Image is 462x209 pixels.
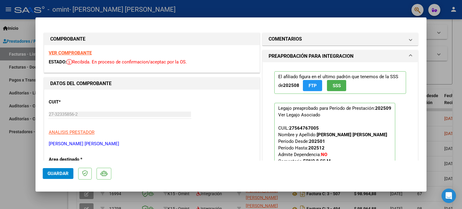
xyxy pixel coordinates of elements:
strong: 202508 [283,83,299,88]
button: SSS [327,80,346,91]
p: Legajo preaprobado para Período de Prestación: [274,103,395,183]
strong: COMPROBANTE [50,36,85,42]
strong: 202501 [309,139,325,144]
span: FTP [309,83,317,88]
strong: 202512 [308,145,325,151]
mat-expansion-panel-header: PREAPROBACIÓN PARA INTEGRACION [263,50,418,62]
span: SSS [333,83,341,88]
strong: FONO 8 SS M [303,158,331,164]
h1: COMENTARIOS [269,35,302,43]
strong: NO [321,152,327,157]
span: Comentario: [278,158,331,164]
div: Ver Legajo Asociado [278,112,320,118]
button: Guardar [43,168,73,179]
a: VER COMPROBANTE [49,50,92,56]
p: CUIT [49,99,111,106]
button: FTP [303,80,322,91]
mat-expansion-panel-header: COMENTARIOS [263,33,418,45]
span: ESTADO: [49,59,66,65]
p: El afiliado figura en el ultimo padrón que tenemos de la SSS de [274,71,406,94]
span: Guardar [48,171,69,176]
p: [PERSON_NAME] [PERSON_NAME] [49,140,255,147]
h1: PREAPROBACIÓN PARA INTEGRACION [269,53,353,60]
div: Open Intercom Messenger [442,189,456,203]
span: CUIL: Nombre y Apellido: Período Desde: Período Hasta: Admite Dependencia: [278,125,387,164]
strong: 202509 [375,106,391,111]
span: ANALISIS PRESTADOR [49,130,94,135]
p: Area destinado * [49,156,111,163]
strong: DATOS DEL COMPROBANTE [50,81,112,86]
span: Recibida. En proceso de confirmacion/aceptac por la OS. [66,59,187,65]
div: 27564767005 [289,125,319,131]
strong: [PERSON_NAME] [PERSON_NAME] [317,132,387,137]
div: PREAPROBACIÓN PARA INTEGRACION [263,62,418,197]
